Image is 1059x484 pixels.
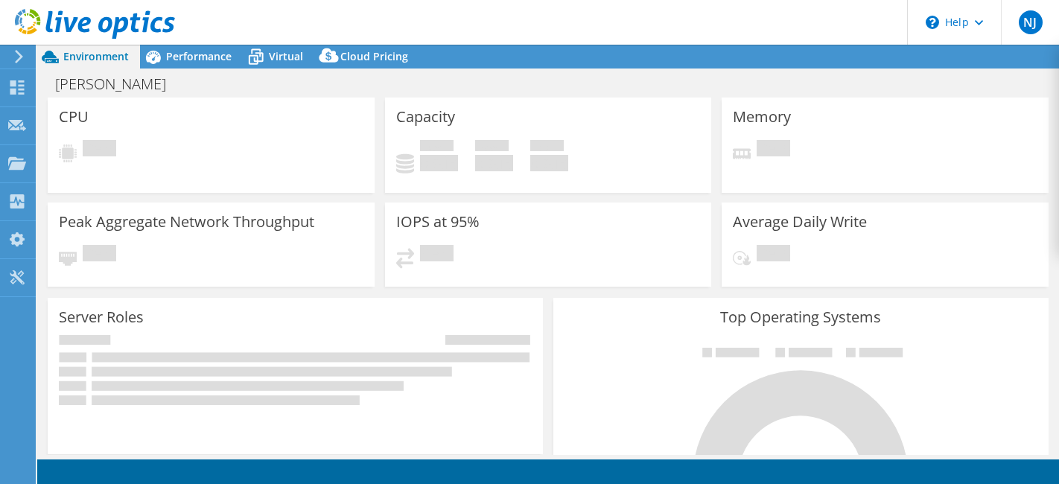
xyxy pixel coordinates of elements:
h3: Server Roles [59,309,144,325]
h3: CPU [59,109,89,125]
h3: Peak Aggregate Network Throughput [59,214,314,230]
span: Virtual [269,49,303,63]
svg: \n [926,16,939,29]
span: Performance [166,49,232,63]
h4: 0 GiB [420,155,458,171]
span: NJ [1019,10,1043,34]
span: Cloud Pricing [340,49,408,63]
span: Pending [757,245,790,265]
span: Pending [757,140,790,160]
span: Free [475,140,509,155]
span: Environment [63,49,129,63]
span: Pending [83,140,116,160]
h4: 0 GiB [475,155,513,171]
h3: Top Operating Systems [565,309,1037,325]
h4: 0 GiB [530,155,568,171]
h3: Capacity [396,109,455,125]
h1: [PERSON_NAME] [48,76,189,92]
h3: Memory [733,109,791,125]
span: Pending [420,245,454,265]
h3: Average Daily Write [733,214,867,230]
span: Total [530,140,564,155]
span: Used [420,140,454,155]
h3: IOPS at 95% [396,214,480,230]
span: Pending [83,245,116,265]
